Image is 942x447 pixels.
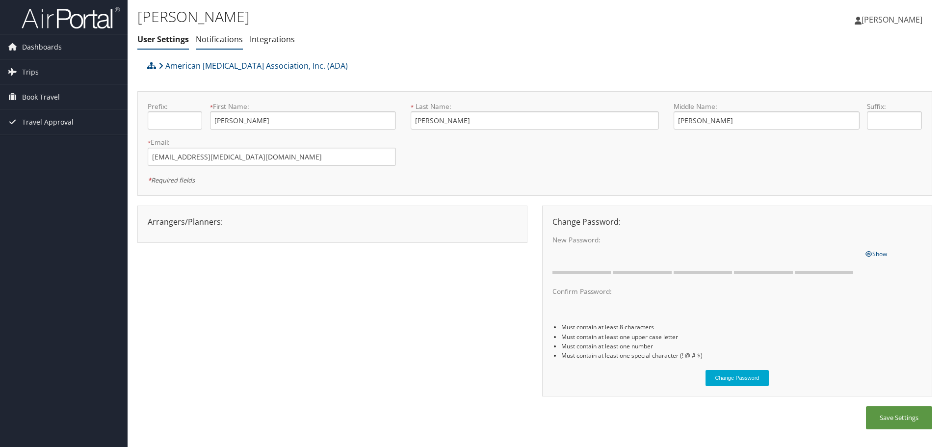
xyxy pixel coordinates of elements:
img: airportal-logo.png [22,6,120,29]
label: New Password: [552,235,858,245]
a: Show [865,248,887,259]
label: Email: [148,137,396,147]
em: Required fields [148,176,195,184]
a: Integrations [250,34,295,45]
span: Book Travel [22,85,60,109]
label: Prefix: [148,102,202,111]
a: Notifications [196,34,243,45]
a: American [MEDICAL_DATA] Association, Inc. (ADA) [158,56,348,76]
li: Must contain at least one upper case letter [561,332,922,342]
label: Suffix: [867,102,921,111]
label: Last Name: [411,102,659,111]
span: Dashboards [22,35,62,59]
label: Middle Name: [674,102,860,111]
li: Must contain at least one number [561,342,922,351]
h1: [PERSON_NAME] [137,6,667,27]
span: Travel Approval [22,110,74,134]
span: Trips [22,60,39,84]
label: First Name: [210,102,396,111]
button: Change Password [706,370,769,386]
div: Change Password: [545,216,929,228]
li: Must contain at least 8 characters [561,322,922,332]
span: [PERSON_NAME] [862,14,922,25]
span: Show [865,250,887,258]
label: Confirm Password: [552,287,858,296]
button: Save Settings [866,406,932,429]
a: [PERSON_NAME] [855,5,932,34]
div: Arrangers/Planners: [140,216,524,228]
li: Must contain at least one special character (! @ # $) [561,351,922,360]
a: User Settings [137,34,189,45]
